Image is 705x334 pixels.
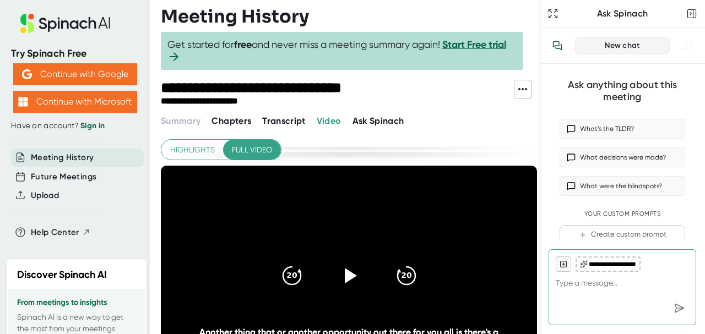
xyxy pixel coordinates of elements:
img: Aehbyd4JwY73AAAAAElFTkSuQmCC [22,69,32,79]
span: Help Center [31,226,79,239]
button: What were the blindspots? [560,176,685,196]
span: Video [317,116,341,126]
h3: From meetings to insights [17,298,136,307]
button: Continue with Google [13,63,137,85]
button: Ask Spinach [352,114,404,128]
span: Ask Spinach [352,116,404,126]
button: Help Center [31,226,91,239]
div: Your Custom Prompts [560,210,685,218]
span: Transcript [262,116,306,126]
button: Highlights [161,140,224,160]
div: Ask anything about this meeting [560,79,685,103]
button: Chapters [211,114,251,128]
span: Summary [161,116,200,126]
button: Future Meetings [31,171,96,183]
div: Have an account? [11,121,139,131]
span: Chapters [211,116,251,126]
button: Video [317,114,341,128]
button: Continue with Microsoft [13,91,137,113]
a: Sign in [80,121,105,130]
button: Full video [223,140,281,160]
span: Get started for and never miss a meeting summary again! [167,39,517,63]
button: View conversation history [546,35,568,57]
button: Meeting History [31,151,94,164]
button: Expand to Ask Spinach page [545,6,561,21]
button: What’s the TLDR? [560,119,685,139]
div: New chat [582,41,663,51]
h3: Meeting History [161,6,309,27]
button: Transcript [262,114,306,128]
button: Close conversation sidebar [684,6,699,21]
a: Start Free trial [442,39,506,51]
span: Full video [232,143,272,157]
div: Try Spinach Free [11,47,139,60]
h2: Discover Spinach AI [17,267,107,282]
div: Ask Spinach [561,8,684,19]
b: free [234,39,252,51]
button: Create custom prompt [560,225,685,244]
span: Highlights [170,143,215,157]
div: Send message [669,298,689,318]
button: What decisions were made? [560,147,685,167]
button: Upload [31,189,59,202]
button: Summary [161,114,200,128]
